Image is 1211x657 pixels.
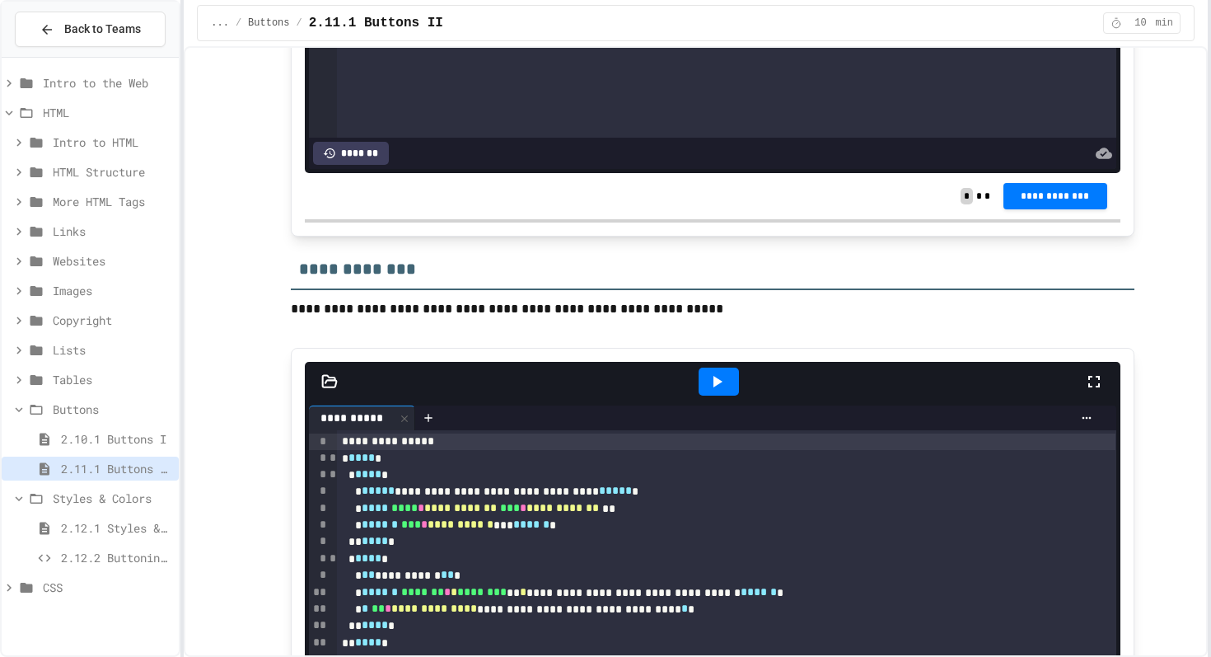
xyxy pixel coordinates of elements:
[53,134,172,151] span: Intro to HTML
[1127,16,1153,30] span: 10
[236,16,241,30] span: /
[61,430,172,448] span: 2.10.1 Buttons I
[53,223,172,240] span: Links
[15,12,166,47] button: Back to Teams
[297,16,302,30] span: /
[1155,16,1173,30] span: min
[53,401,172,418] span: Buttons
[61,460,172,477] span: 2.11.1 Buttons II
[43,74,172,92] span: Intro to the Web
[53,490,172,507] span: Styles & Colors
[43,579,172,596] span: CSS
[53,163,172,181] span: HTML Structure
[61,519,172,537] span: 2.12.1 Styles & Colors
[53,312,172,329] span: Copyright
[53,193,172,210] span: More HTML Tags
[53,371,172,388] span: Tables
[61,549,172,566] span: 2.12.2 Buttoning Up
[43,104,172,121] span: HTML
[64,21,141,38] span: Back to Teams
[211,16,229,30] span: ...
[53,252,172,270] span: Websites
[53,341,172,359] span: Lists
[248,16,289,30] span: Buttons
[309,13,443,33] span: 2.11.1 Buttons II
[53,282,172,299] span: Images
